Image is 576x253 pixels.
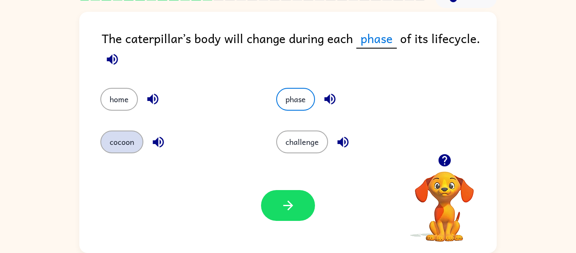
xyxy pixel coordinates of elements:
[276,131,328,153] button: challenge
[356,29,397,49] span: phase
[402,158,487,243] video: Your browser must support playing .mp4 files to use Literably. Please try using another browser.
[102,29,497,71] div: The caterpillar’s body will change during each of its lifecycle.
[100,88,138,111] button: home
[100,131,143,153] button: cocoon
[276,88,315,111] button: phase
